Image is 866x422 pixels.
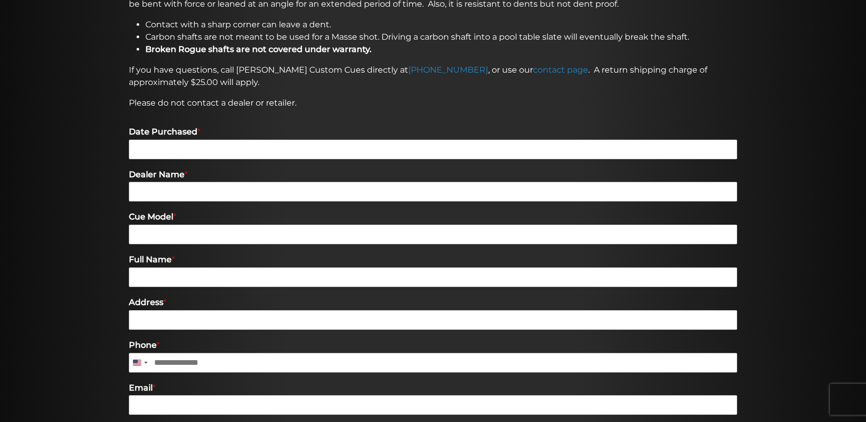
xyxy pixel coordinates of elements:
[145,19,737,31] li: Contact with a sharp corner can leave a dent.
[129,127,737,138] label: Date Purchased
[129,353,151,373] button: Selected country
[145,44,372,54] strong: Broken Rogue shafts are not covered under warranty.
[129,297,737,308] label: Address
[129,340,737,351] label: Phone
[145,31,737,43] li: Carbon shafts are not meant to be used for a Masse shot. Driving a carbon shaft into a pool table...
[129,353,737,373] input: Phone
[129,255,737,265] label: Full Name
[129,64,737,89] p: If you have questions, call [PERSON_NAME] Custom Cues directly at , or use our . A return shippin...
[408,65,488,75] a: [PHONE_NUMBER]
[129,383,737,394] label: Email
[129,97,737,109] p: Please do not contact a dealer or retailer.
[129,212,737,223] label: Cue Model
[129,170,737,180] label: Dealer Name
[533,65,588,75] a: contact page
